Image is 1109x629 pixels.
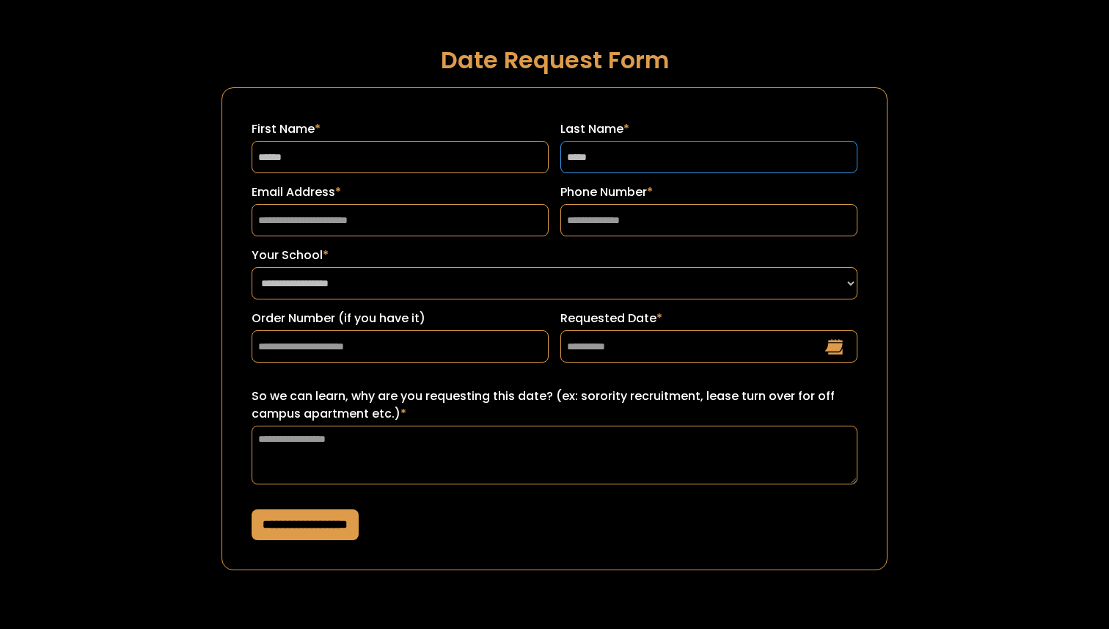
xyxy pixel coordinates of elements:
[560,120,857,138] label: Last Name
[560,183,857,201] label: Phone Number
[252,120,549,138] label: First Name
[252,310,549,327] label: Order Number (if you have it)
[222,47,887,73] h1: Date Request Form
[252,247,857,264] label: Your School
[222,87,887,570] form: Request a Date Form
[252,183,549,201] label: Email Address
[252,388,857,423] label: So we can learn, why are you requesting this date? (ex: sorority recruitment, lease turn over for...
[560,310,857,327] label: Requested Date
